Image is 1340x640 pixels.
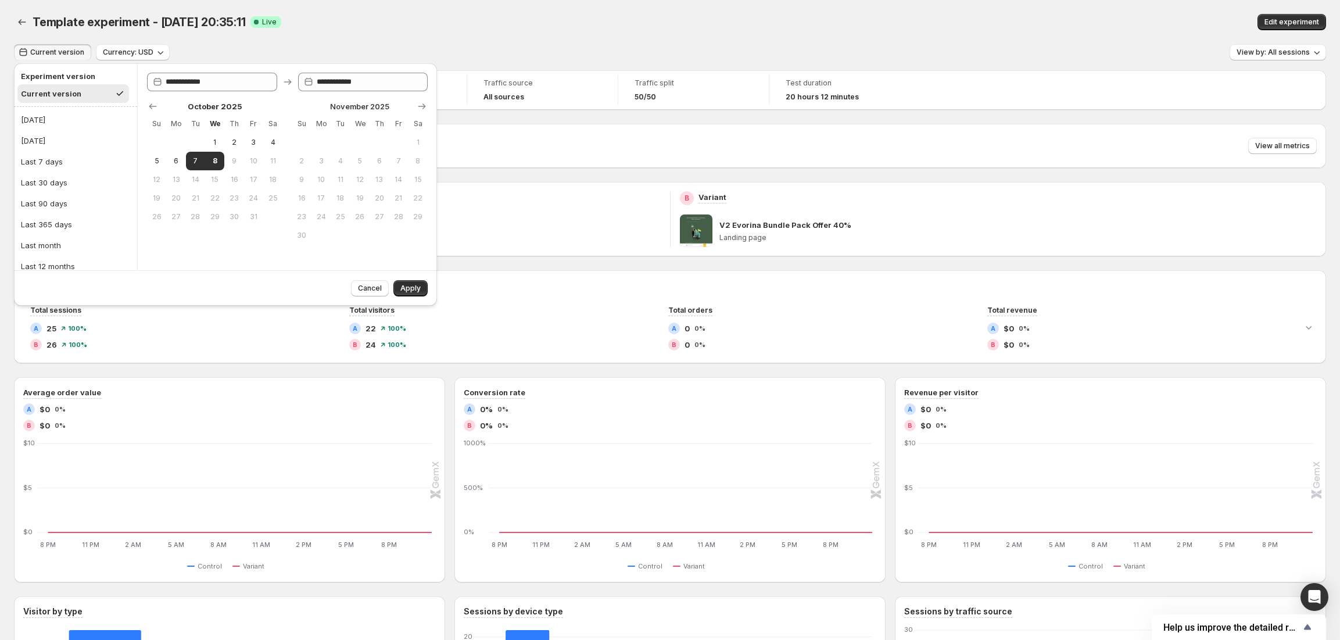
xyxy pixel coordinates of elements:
h2: A [908,406,912,413]
span: 0% [55,422,66,429]
span: 28 [393,212,403,221]
button: Monday October 20 2025 [166,189,185,208]
button: Tuesday October 28 2025 [186,208,205,226]
span: 19 [152,194,162,203]
div: Open Intercom Messenger [1300,583,1328,611]
span: Mo [171,119,181,128]
button: Current version [17,84,129,103]
span: Fr [249,119,259,128]
h3: Conversion rate [464,387,525,398]
span: Variant [683,562,705,571]
span: View by: All sessions [1237,48,1310,57]
button: Show previous month, September 2025 [145,98,161,115]
button: Tuesday November 4 2025 [331,152,350,170]
span: 100% [68,325,87,332]
th: Friday [389,115,408,133]
button: Saturday November 29 2025 [409,208,428,226]
button: Thursday October 16 2025 [224,170,243,189]
span: Su [152,119,162,128]
span: Th [374,119,384,128]
span: 14 [393,175,403,184]
span: Test duration [786,78,904,88]
div: Last 365 days [21,219,72,230]
button: Friday October 31 2025 [244,208,263,226]
button: Thursday November 20 2025 [370,189,389,208]
span: Mo [316,119,326,128]
span: 25 [46,323,56,334]
span: 26 [46,339,57,351]
h2: B [991,341,995,348]
text: $0 [904,528,913,536]
a: Test duration20 hours 12 minutes [786,77,904,103]
button: Thursday October 9 2025 [224,152,243,170]
button: Monday October 27 2025 [166,208,185,226]
span: 0% [497,406,508,413]
span: $0 [1004,339,1014,351]
div: Last month [21,239,61,251]
button: Currency: USD [96,44,170,60]
span: 2 [297,156,307,166]
span: 20 [171,194,181,203]
span: Currency: USD [103,48,153,57]
span: 12 [355,175,365,184]
div: Last 7 days [21,156,63,167]
button: Saturday October 25 2025 [263,189,282,208]
span: Sa [413,119,423,128]
span: 3 [316,156,326,166]
span: 24 [316,212,326,221]
text: 5 AM [168,541,184,549]
button: Last month [17,236,134,255]
span: 2 [229,138,239,147]
button: [DATE] [17,110,134,129]
span: 0% [1019,341,1030,348]
text: 2 PM [740,541,755,549]
text: 2 AM [574,541,590,549]
div: Current version [21,88,81,99]
span: Traffic split [635,78,753,88]
text: 8 PM [40,541,56,549]
span: 21 [191,194,200,203]
th: Monday [311,115,331,133]
h2: A [34,325,38,332]
span: $0 [40,420,50,431]
span: 1 [210,138,220,147]
span: Help us improve the detailed report for A/B campaigns [1163,622,1300,633]
button: Saturday October 11 2025 [263,152,282,170]
button: Control [187,559,227,573]
span: 16 [297,194,307,203]
text: $10 [904,439,916,447]
h2: B [685,194,689,203]
span: 25 [335,212,345,221]
h3: Average order value [23,387,101,398]
button: Thursday November 6 2025 [370,152,389,170]
button: Wednesday October 22 2025 [205,189,224,208]
button: Show next month, December 2025 [414,98,430,115]
button: Edit experiment [1257,14,1326,30]
h2: A [467,406,472,413]
span: 18 [268,175,278,184]
h2: B [353,341,357,348]
text: 5 PM [782,541,797,549]
text: 11 PM [532,541,550,549]
button: Sunday November 2 2025 [292,152,311,170]
span: 4 [335,156,345,166]
text: 0% [464,528,474,536]
button: Sunday October 5 2025 [147,152,166,170]
span: 8 [413,156,423,166]
text: 8 PM [381,541,397,549]
button: Tuesday November 25 2025 [331,208,350,226]
span: 19 [355,194,365,203]
text: 11 AM [252,541,270,549]
div: Last 90 days [21,198,67,209]
button: Friday October 17 2025 [244,170,263,189]
span: 0% [480,420,493,431]
button: Wednesday November 26 2025 [350,208,370,226]
button: Thursday November 13 2025 [370,170,389,189]
button: Cancel [351,280,389,296]
text: 8 AM [1091,541,1108,549]
span: 9 [229,156,239,166]
text: 500% [464,484,483,492]
button: Last 365 days [17,215,134,234]
button: Last 12 months [17,257,134,276]
span: Total revenue [987,306,1037,314]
